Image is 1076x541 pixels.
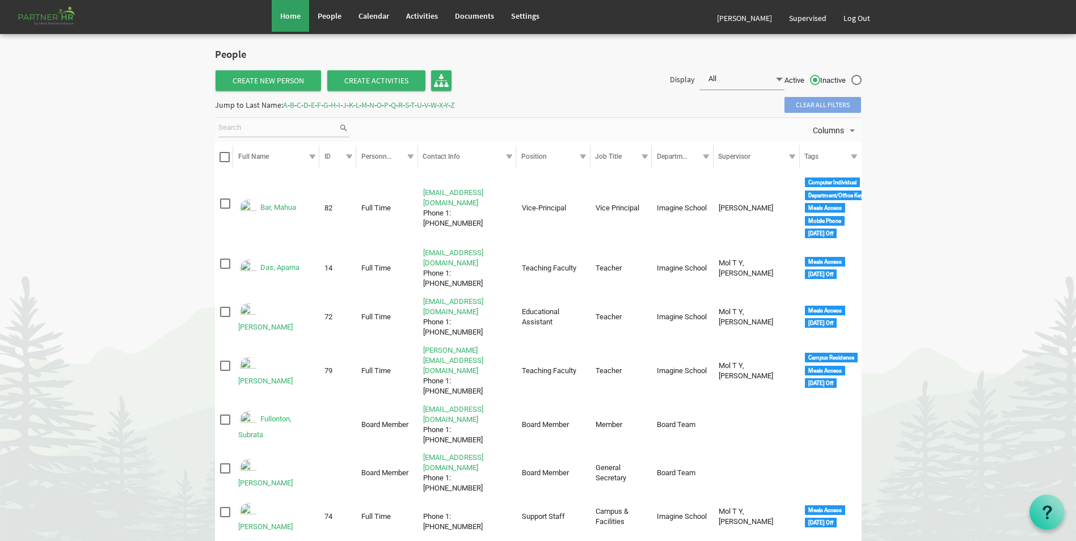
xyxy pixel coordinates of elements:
a: [PERSON_NAME] [238,479,293,487]
img: Emp-c187bc14-d8fd-4524-baee-553e9cfda99b.png [238,198,259,218]
td: Fullonton, Subrata is template cell column header Full Name [233,402,319,447]
span: R [398,100,403,110]
a: [PERSON_NAME][EMAIL_ADDRESS][DOMAIN_NAME] [423,346,483,375]
td: Mol T Y, Smitha column header Supervisor [714,294,800,340]
td: <div class="tag label label-default">Campus Residence</div> <div class="tag label label-default">... [800,343,862,399]
span: Supervisor [718,153,750,160]
td: checkbox [215,402,234,447]
td: fullontons@gmail.comPhone 1: +917032207410 is template cell column header Contact Info [418,402,517,447]
a: [EMAIL_ADDRESS][DOMAIN_NAME] [423,405,483,424]
td: 74 column header ID [319,499,356,534]
td: checkbox [215,246,234,291]
td: Campus & Facilities column header Job Title [590,499,652,534]
td: Vice Principal column header Job Title [590,175,652,243]
td: <div class="tag label label-default">Computer Individual</div> <div class="tag label label-defaul... [800,175,862,243]
span: Supervised [789,13,826,23]
a: [EMAIL_ADDRESS][DOMAIN_NAME] [423,297,483,316]
span: Active [784,75,820,86]
span: K [349,100,353,110]
td: <div class="tag label label-default">Meals Access</div> <div class="tag label label-default">Sund... [800,499,862,534]
td: Hansda, Saunri is template cell column header Full Name [233,499,319,534]
a: [PERSON_NAME] [238,323,293,331]
td: Full Time column header Personnel Type [356,343,418,399]
td: Support Staff column header Position [516,499,590,534]
td: Full Time column header Personnel Type [356,246,418,291]
span: Z [450,100,455,110]
td: <div class="tag label label-default">Meals Access</div> <div class="tag label label-default">Sund... [800,246,862,291]
span: I [338,100,340,110]
a: [EMAIL_ADDRESS][DOMAIN_NAME] [423,453,483,472]
td: 72 column header ID [319,294,356,340]
td: Member column header Job Title [590,402,652,447]
td: Imagine School column header Departments [652,246,714,291]
div: [DATE] Off [805,269,837,279]
a: [EMAIL_ADDRESS][DOMAIN_NAME] [423,248,483,267]
td: Board Member column header Position [516,402,590,447]
td: Das, Aparna is template cell column header Full Name [233,246,319,291]
img: org-chart.svg [434,73,449,88]
td: aparna@imagineschools.inPhone 1: +919668736179 is template cell column header Contact Info [418,246,517,291]
a: Supervised [780,2,835,34]
div: [DATE] Off [805,318,837,328]
td: Mol T Y, Smitha column header Supervisor [714,246,800,291]
div: Campus Residence [805,353,858,362]
div: Search [217,118,351,142]
td: Nayak, Labanya Rekha column header Supervisor [714,175,800,243]
span: O [377,100,382,110]
span: search [339,122,349,134]
span: S [405,100,409,110]
span: Q [391,100,396,110]
span: Home [280,11,301,21]
td: Educational Assistant column header Position [516,294,590,340]
td: gs@stepind.orgPhone 1: +919123558022 is template cell column header Contact Info [418,451,517,496]
input: Search [218,120,339,137]
span: Create Activities [327,70,425,91]
td: checkbox [215,499,234,534]
td: Phone 1: +919827685342 is template cell column header Contact Info [418,499,517,534]
td: 82 column header ID [319,175,356,243]
span: X [439,100,443,110]
div: Department/Office Keys [805,191,870,200]
span: Display [670,74,695,84]
span: Calendar [358,11,389,21]
td: checkbox [215,175,234,243]
td: column header ID [319,402,356,447]
div: [DATE] Off [805,378,837,388]
span: A [283,100,288,110]
span: Y [445,100,448,110]
span: H [331,100,336,110]
td: Full Time column header Personnel Type [356,294,418,340]
img: Emp-bb320c71-32d4-47a5-8c64-70be61bf7c75.png [238,458,259,478]
span: Departments [657,153,695,160]
span: E [311,100,315,110]
div: Computer Individual [805,177,860,187]
td: column header Supervisor [714,402,800,447]
td: Imagine School column header Departments [652,343,714,399]
td: Board Member column header Personnel Type [356,451,418,496]
td: column header Supervisor [714,451,800,496]
span: Contact Info [423,153,460,160]
img: Emp-a83bfb42-0f5f-463c-869c-0ed82ff50f90.png [238,501,259,522]
td: Teacher column header Job Title [590,294,652,340]
td: Board Team column header Departments [652,451,714,496]
td: Imagine School column header Departments [652,499,714,534]
td: Board Member column header Personnel Type [356,402,418,447]
td: checkbox [215,451,234,496]
span: Inactive [820,75,862,86]
td: Imagine School column header Departments [652,294,714,340]
span: U [417,100,422,110]
td: column header ID [319,451,356,496]
td: column header Tags [800,451,862,496]
span: Position [521,153,547,160]
a: Bar, Mahua [260,204,296,212]
img: Emp-2633ee26-115b-439e-a7b8-ddb0d1dd37df.png [238,356,259,376]
span: Personnel Type [361,153,408,160]
span: N [369,100,374,110]
td: Teacher column header Job Title [590,343,652,399]
td: Vice-Principal column header Position [516,175,590,243]
h2: People [215,49,309,61]
span: B [290,100,294,110]
td: <div class="tag label label-default">Meals Access</div> <div class="tag label label-default">Sund... [800,294,862,340]
span: J [343,100,347,110]
td: 79 column header ID [319,343,356,399]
